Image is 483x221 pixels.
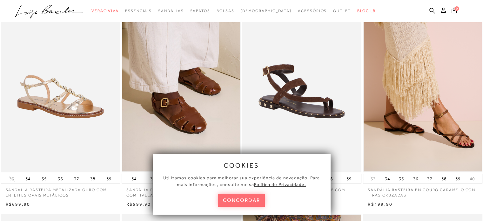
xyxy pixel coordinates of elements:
[345,174,353,183] button: 39
[6,202,30,207] span: R$699,90
[298,5,327,17] a: noSubCategoriesText
[217,5,234,17] a: noSubCategoriesText
[298,9,327,13] span: Acessórios
[468,176,477,182] button: 40
[23,174,32,183] button: 34
[190,9,210,13] span: Sapatos
[240,9,292,13] span: [DEMOGRAPHIC_DATA]
[190,5,210,17] a: noSubCategoriesText
[7,176,16,182] button: 33
[1,183,120,198] a: SANDÁLIA RASTEIRA METALIZADA OURO COM ENFEITES OVAIS METÁLICOS
[363,183,482,198] a: SANDÁLIA RASTEIRA EM COURO CARAMELO COM TIRAS CRUZADAS
[122,183,241,198] a: SANDÁLIA PESCADOR EM COURO CASTANHO COM FIVELA E ELÁSTICO TRASEIRO
[40,174,49,183] button: 35
[411,174,420,183] button: 36
[125,9,152,13] span: Essenciais
[91,5,119,17] a: noSubCategoriesText
[158,5,184,17] a: noSubCategoriesText
[224,162,259,169] span: cookies
[383,174,392,183] button: 34
[218,194,265,207] button: concordar
[126,202,151,207] span: R$599,90
[217,9,234,13] span: Bolsas
[453,174,462,183] button: 39
[454,6,459,11] span: 0
[368,202,392,207] span: R$499,90
[397,174,406,183] button: 35
[357,5,376,17] a: BLOG LB
[72,174,81,183] button: 37
[91,9,119,13] span: Verão Viva
[333,9,351,13] span: Outlet
[240,5,292,17] a: noSubCategoriesText
[254,182,306,187] a: Política de Privacidade.
[357,9,376,13] span: BLOG LB
[158,9,184,13] span: Sandálias
[163,175,320,187] span: Utilizamos cookies para melhorar sua experiência de navegação. Para mais informações, consulte nossa
[130,174,138,183] button: 34
[333,5,351,17] a: noSubCategoriesText
[439,174,448,183] button: 38
[125,5,152,17] a: noSubCategoriesText
[425,174,434,183] button: 37
[104,174,113,183] button: 39
[369,176,378,182] button: 33
[450,7,459,16] button: 0
[56,174,65,183] button: 36
[88,174,97,183] button: 38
